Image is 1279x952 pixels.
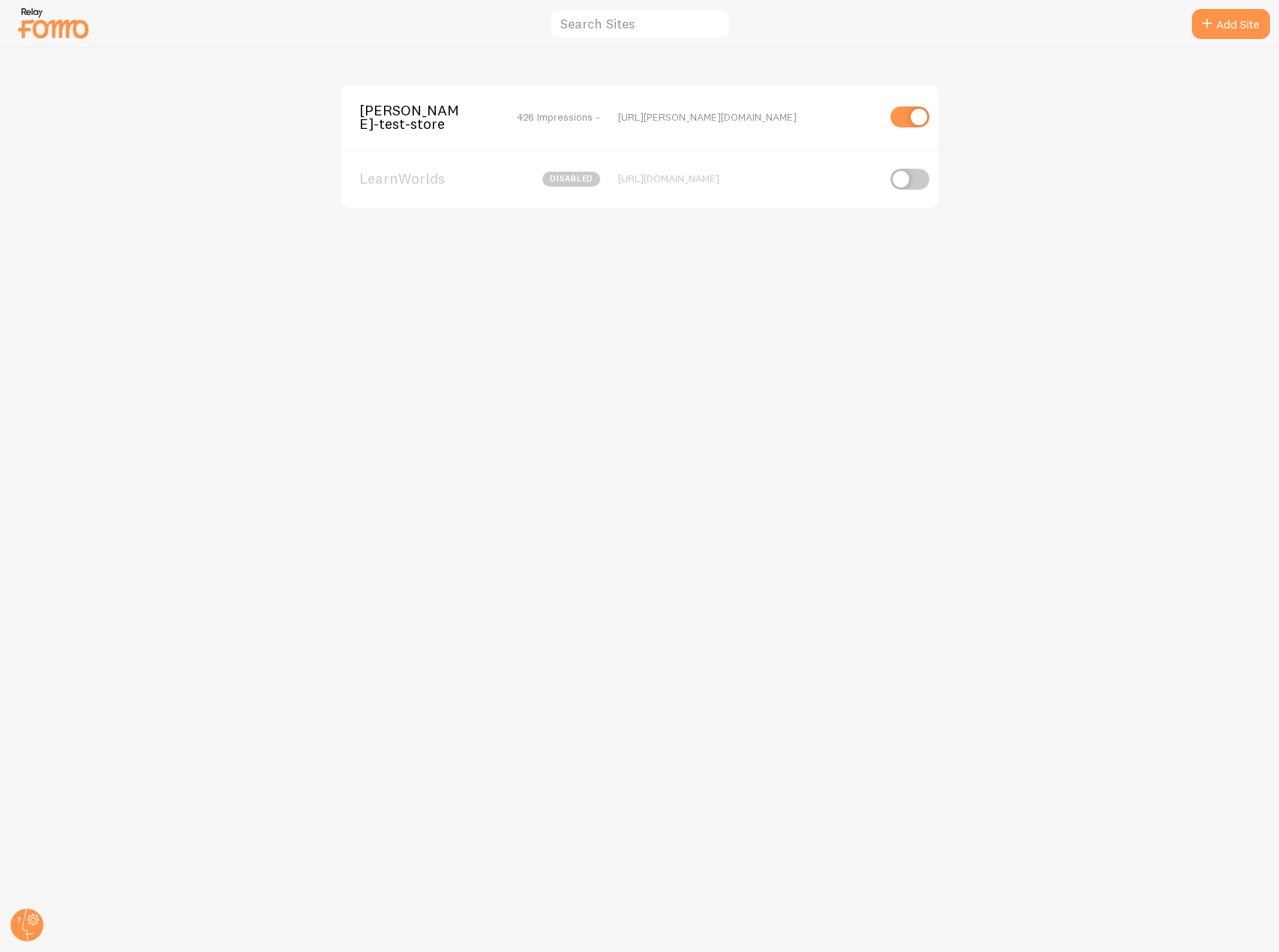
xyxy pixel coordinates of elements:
span: [PERSON_NAME]-test-store [359,103,480,131]
span: LearnWorlds [359,172,480,185]
img: fomo-relay-logo-orange.svg [16,4,91,42]
span: 426 Impressions - [517,110,600,124]
div: [URL][PERSON_NAME][DOMAIN_NAME] [618,110,877,124]
div: [URL][DOMAIN_NAME] [618,172,877,185]
span: disabled [542,172,600,187]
